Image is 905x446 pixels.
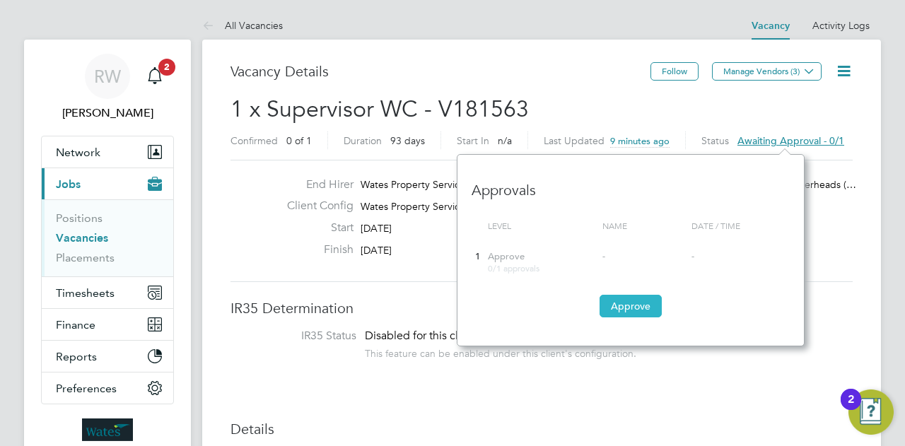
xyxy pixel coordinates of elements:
[544,134,605,147] label: Last Updated
[56,231,108,245] a: Vacancies
[848,389,894,435] button: Open Resource Center, 2 new notifications
[42,309,173,340] button: Finance
[472,244,484,270] div: 1
[42,199,173,276] div: Jobs
[457,134,489,147] label: Start In
[712,62,822,81] button: Manage Vendors (3)
[56,382,117,395] span: Preferences
[276,199,354,213] label: Client Config
[344,134,382,147] label: Duration
[276,177,354,192] label: End Hirer
[361,244,392,257] span: [DATE]
[230,134,278,147] label: Confirmed
[602,251,684,263] div: -
[41,105,174,122] span: Richard Ward
[42,136,173,168] button: Network
[472,167,790,199] h3: Approvals
[82,418,133,441] img: wates-logo-retina.png
[600,295,662,317] button: Approve
[365,329,480,343] span: Disabled for this client.
[230,420,853,438] h3: Details
[701,134,729,147] label: Status
[56,286,115,300] span: Timesheets
[41,54,174,122] a: RW[PERSON_NAME]
[245,329,356,344] label: IR35 Status
[56,211,103,225] a: Positions
[141,54,169,99] a: 2
[488,262,539,274] span: 0/1 approvals
[599,213,688,239] div: Name
[56,177,81,191] span: Jobs
[484,213,599,239] div: Level
[42,341,173,372] button: Reports
[202,19,283,32] a: All Vacancies
[737,134,844,147] span: Awaiting approval - 0/1
[390,134,425,147] span: 93 days
[42,168,173,199] button: Jobs
[361,200,554,213] span: Wates Property Services Ltd (South Resp…
[230,95,529,123] span: 1 x Supervisor WC - V181563
[56,350,97,363] span: Reports
[42,277,173,308] button: Timesheets
[276,242,354,257] label: Finish
[361,178,506,191] span: Wates Property Services Limited
[752,20,790,32] a: Vacancy
[361,222,392,235] span: [DATE]
[488,250,525,262] span: Approve
[498,134,512,147] span: n/a
[94,67,121,86] span: RW
[56,251,115,264] a: Placements
[158,59,175,76] span: 2
[650,62,699,81] button: Follow
[56,146,100,159] span: Network
[848,399,854,418] div: 2
[41,418,174,441] a: Go to home page
[610,135,670,147] span: 9 minutes ago
[812,19,870,32] a: Activity Logs
[688,213,790,239] div: Date / time
[230,299,853,317] h3: IR35 Determination
[276,221,354,235] label: Start
[365,344,636,360] div: This feature can be enabled under this client's configuration.
[56,318,95,331] span: Finance
[42,372,173,404] button: Preferences
[286,134,312,147] span: 0 of 1
[230,62,650,81] h3: Vacancy Details
[691,251,786,263] div: -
